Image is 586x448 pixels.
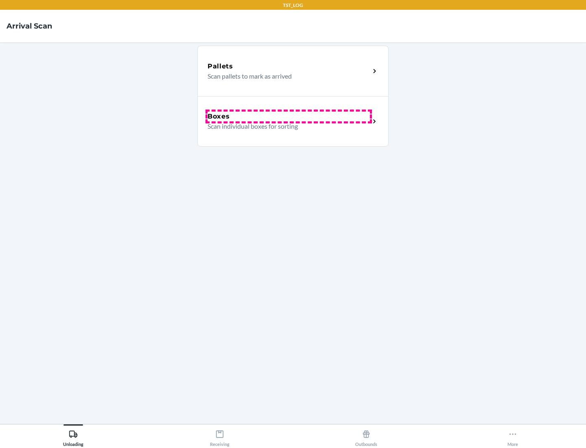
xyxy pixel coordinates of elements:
[355,426,377,447] div: Outbounds
[146,424,293,447] button: Receiving
[63,426,83,447] div: Unloading
[208,61,233,71] h5: Pallets
[197,96,389,147] a: BoxesScan individual boxes for sorting
[208,121,363,131] p: Scan individual boxes for sorting
[507,426,518,447] div: More
[283,2,303,9] p: TST_LOG
[197,46,389,96] a: PalletsScan pallets to mark as arrived
[439,424,586,447] button: More
[293,424,439,447] button: Outbounds
[210,426,230,447] div: Receiving
[208,112,230,121] h5: Boxes
[7,21,52,31] h4: Arrival Scan
[208,71,363,81] p: Scan pallets to mark as arrived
